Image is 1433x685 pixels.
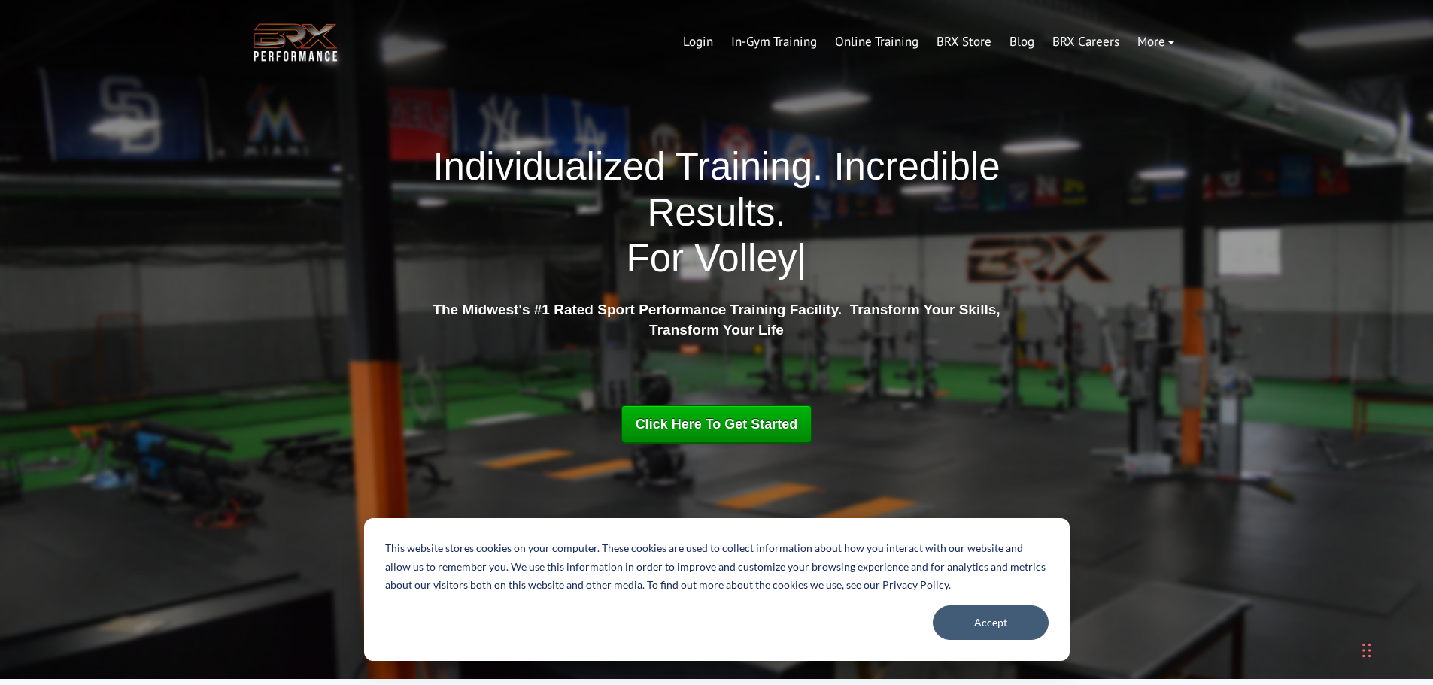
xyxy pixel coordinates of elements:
a: More [1128,24,1183,60]
a: Login [674,24,722,60]
a: Blog [1000,24,1043,60]
h1: Individualized Training. Incredible Results. [427,144,1006,282]
a: Click Here To Get Started [621,405,813,444]
a: BRX Careers [1043,24,1128,60]
strong: The Midwest's #1 Rated Sport Performance Training Facility. Transform Your Skills, Transform Your... [433,302,1000,338]
span: For Volley [626,237,797,280]
div: Navigation Menu [674,24,1183,60]
div: Drag [1362,628,1371,673]
iframe: Chat Widget [1219,523,1433,685]
div: Cookie banner [364,518,1070,661]
span: | [797,237,806,280]
img: BRX Transparent Logo-2 [250,20,341,65]
span: Click Here To Get Started [636,417,798,432]
a: BRX Store [928,24,1000,60]
button: Accept [933,605,1049,640]
a: In-Gym Training [722,24,826,60]
a: Online Training [826,24,928,60]
p: This website stores cookies on your computer. These cookies are used to collect information about... [385,539,1049,595]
